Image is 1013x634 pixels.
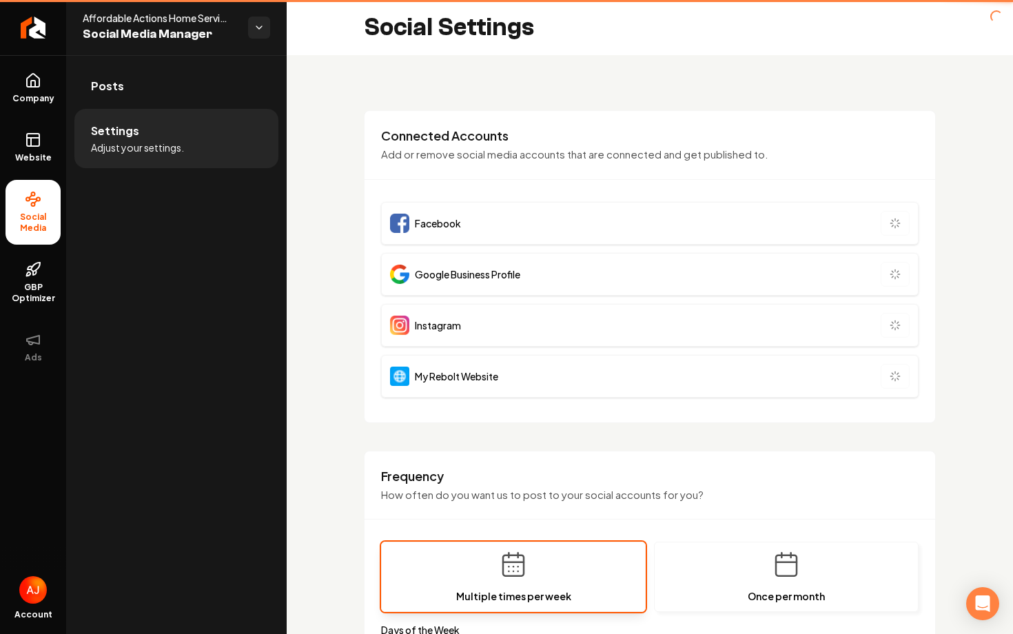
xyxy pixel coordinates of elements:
[6,121,61,174] a: Website
[91,123,139,139] span: Settings
[966,587,999,620] div: Open Intercom Messenger
[19,576,47,604] img: Austin Jellison
[83,25,237,44] span: Social Media Manager
[390,316,409,335] img: Instagram
[415,369,498,383] span: My Rebolt Website
[6,250,61,315] a: GBP Optimizer
[415,267,520,281] span: Google Business Profile
[415,216,461,230] span: Facebook
[390,265,409,284] img: Google
[21,17,46,39] img: Rebolt Logo
[19,576,47,604] button: Open user button
[6,61,61,115] a: Company
[7,93,60,104] span: Company
[390,367,409,386] img: Website
[74,64,278,108] a: Posts
[19,352,48,363] span: Ads
[381,487,919,503] p: How often do you want us to post to your social accounts for you?
[415,318,461,332] span: Instagram
[381,542,646,612] button: Multiple times per week
[6,320,61,374] button: Ads
[10,152,57,163] span: Website
[6,282,61,304] span: GBP Optimizer
[381,468,919,484] h3: Frequency
[91,141,184,154] span: Adjust your settings.
[381,147,919,163] p: Add or remove social media accounts that are connected and get published to.
[390,214,409,233] img: Facebook
[381,127,919,144] h3: Connected Accounts
[83,11,237,25] span: Affordable Actions Home Services llc
[6,212,61,234] span: Social Media
[91,78,124,94] span: Posts
[364,14,534,41] h2: Social Settings
[14,609,52,620] span: Account
[654,542,919,612] button: Once per month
